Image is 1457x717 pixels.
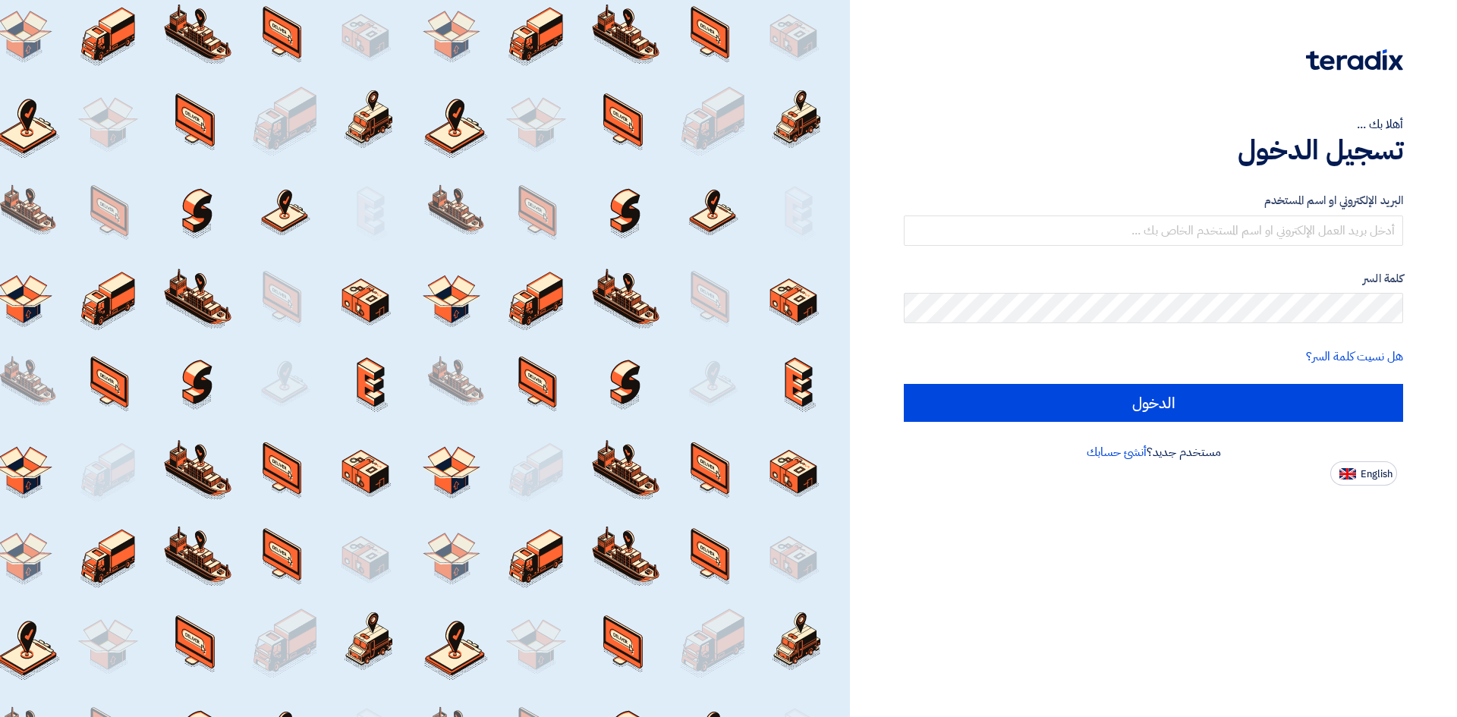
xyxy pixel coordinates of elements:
input: أدخل بريد العمل الإلكتروني او اسم المستخدم الخاص بك ... [904,215,1403,246]
span: English [1361,469,1392,480]
img: en-US.png [1339,468,1356,480]
div: أهلا بك ... [904,115,1403,134]
a: أنشئ حسابك [1087,443,1147,461]
label: البريد الإلكتروني او اسم المستخدم [904,192,1403,209]
input: الدخول [904,384,1403,422]
img: Teradix logo [1306,49,1403,71]
div: مستخدم جديد؟ [904,443,1403,461]
a: هل نسيت كلمة السر؟ [1306,347,1403,366]
label: كلمة السر [904,270,1403,288]
button: English [1330,461,1397,486]
h1: تسجيل الدخول [904,134,1403,167]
